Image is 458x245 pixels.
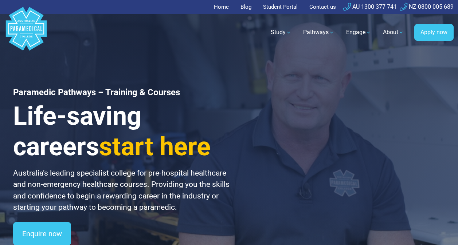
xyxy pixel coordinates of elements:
span: start here [99,132,211,161]
p: Australia’s leading specialist college for pre-hospital healthcare and non-emergency healthcare c... [13,168,238,213]
a: NZ 0800 005 689 [400,3,454,10]
a: Study [266,22,296,43]
a: Engage [342,22,376,43]
h3: Life-saving careers [13,101,238,162]
a: Pathways [299,22,339,43]
a: About [379,22,408,43]
a: Apply now [414,24,454,41]
h1: Paramedic Pathways – Training & Courses [13,87,238,98]
a: Australian Paramedical College [4,14,48,51]
a: AU 1300 377 741 [343,3,397,10]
